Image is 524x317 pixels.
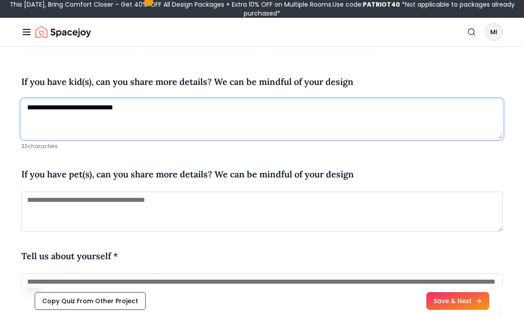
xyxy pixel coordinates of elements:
[21,249,118,263] h4: Tell us about yourself *
[21,168,354,181] h4: If you have pet(s), can you share more details? We can be mindful of your design
[486,24,502,40] span: MI
[36,23,91,41] img: Spacejoy Logo
[426,292,489,310] button: Save & Next
[35,292,146,310] button: Copy Quiz From Other Project
[36,23,91,41] a: Spacejoy
[21,75,353,88] h4: If you have kid(s), can you share more details? We can be mindful of your design
[21,18,503,46] nav: Global
[21,143,503,150] p: 32 characters
[485,23,503,41] button: MI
